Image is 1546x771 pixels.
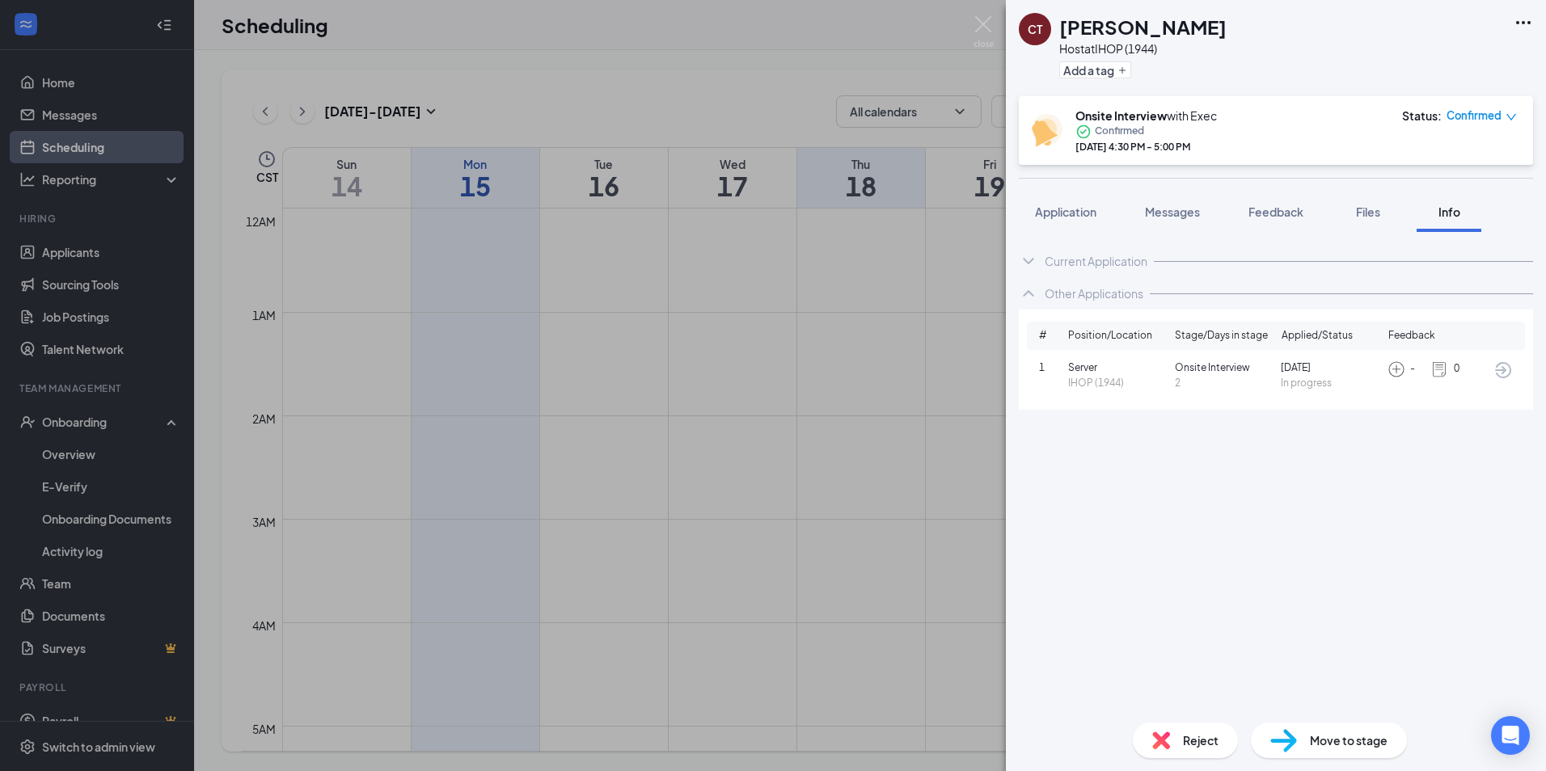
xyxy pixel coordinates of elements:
[1248,204,1303,219] span: Feedback
[1175,376,1275,391] span: 2
[1095,124,1144,140] span: Confirmed
[1438,204,1460,219] span: Info
[1402,107,1442,124] div: Status :
[1059,40,1227,57] div: Host at IHOP (1944)
[1068,328,1152,343] span: Position/Location
[1514,13,1533,32] svg: Ellipses
[1028,21,1042,37] div: CT
[1447,107,1502,124] span: Confirmed
[1454,361,1459,377] span: 0
[1117,65,1127,75] svg: Plus
[1282,328,1353,343] span: Applied/Status
[1068,376,1168,391] span: IHOP (1944)
[1175,328,1268,343] span: Stage/Days in stage
[1019,251,1038,271] svg: ChevronDown
[1175,360,1275,376] span: Onsite Interview
[1035,204,1096,219] span: Application
[1059,13,1227,40] h1: [PERSON_NAME]
[1068,360,1168,376] span: Server
[1281,376,1381,391] span: In progress
[1075,124,1092,140] svg: CheckmarkCircle
[1281,360,1381,376] span: [DATE]
[1183,731,1219,749] span: Reject
[1145,204,1200,219] span: Messages
[1039,328,1068,343] span: #
[1019,284,1038,303] svg: ChevronUp
[1356,204,1380,219] span: Files
[1039,360,1068,376] span: 1
[1045,285,1143,301] div: Other Applications
[1506,112,1517,123] span: down
[1045,253,1147,269] div: Current Application
[1388,328,1435,343] span: Feedback
[1410,361,1415,377] span: -
[1075,107,1217,124] div: with Exec
[1491,716,1530,755] div: Open Intercom Messenger
[1059,61,1131,78] button: PlusAdd a tag
[1493,360,1513,380] svg: ArrowCircle
[1075,108,1167,123] b: Onsite Interview
[1075,140,1217,154] div: [DATE] 4:30 PM - 5:00 PM
[1310,731,1388,749] span: Move to stage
